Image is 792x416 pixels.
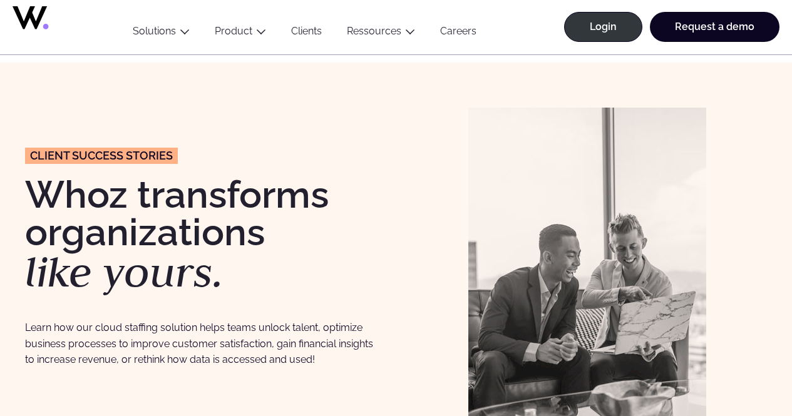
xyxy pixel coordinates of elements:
[279,25,334,42] a: Clients
[428,25,489,42] a: Careers
[120,25,202,42] button: Solutions
[202,25,279,42] button: Product
[25,320,384,367] p: Learn how our cloud staffing solution helps teams unlock talent, optimize business processes to i...
[334,25,428,42] button: Ressources
[347,25,401,37] a: Ressources
[215,25,252,37] a: Product
[30,150,173,161] span: CLIENT success stories
[25,176,384,293] h1: Whoz transforms organizations
[564,12,642,42] a: Login
[25,244,224,299] em: like yours.
[650,12,779,42] a: Request a demo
